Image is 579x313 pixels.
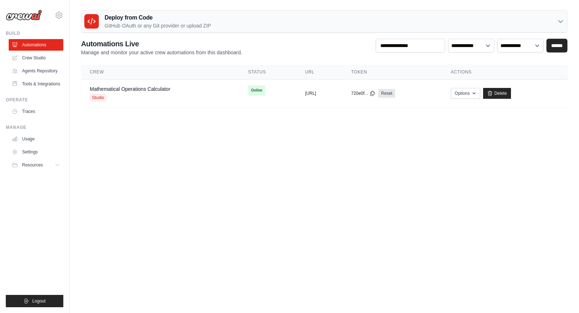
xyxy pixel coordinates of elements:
span: Studio [90,94,106,101]
p: Manage and monitor your active crew automations from this dashboard. [81,49,242,56]
iframe: Chat Widget [543,278,579,313]
button: Resources [9,159,63,171]
button: Logout [6,295,63,307]
span: Online [248,85,265,96]
a: Tools & Integrations [9,78,63,90]
span: Resources [22,162,43,168]
th: Crew [81,65,240,80]
a: Usage [9,133,63,145]
th: Token [342,65,442,80]
a: Crew Studio [9,52,63,64]
div: Build [6,30,63,36]
h3: Deploy from Code [105,13,211,22]
a: Delete [483,88,511,99]
button: 720e0f... [351,90,375,96]
th: Actions [442,65,567,80]
a: Agents Repository [9,65,63,77]
a: Mathematical Operations Calculator [90,86,170,92]
span: Logout [32,298,46,304]
div: Operate [6,97,63,103]
div: Manage [6,124,63,130]
img: Logo [6,10,42,21]
a: Traces [9,106,63,117]
th: URL [296,65,342,80]
button: Options [451,88,480,99]
a: Automations [9,39,63,51]
a: Settings [9,146,63,158]
a: Reset [378,89,395,98]
h2: Automations Live [81,39,242,49]
p: GitHub OAuth or any Git provider or upload ZIP [105,22,211,29]
th: Status [240,65,296,80]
